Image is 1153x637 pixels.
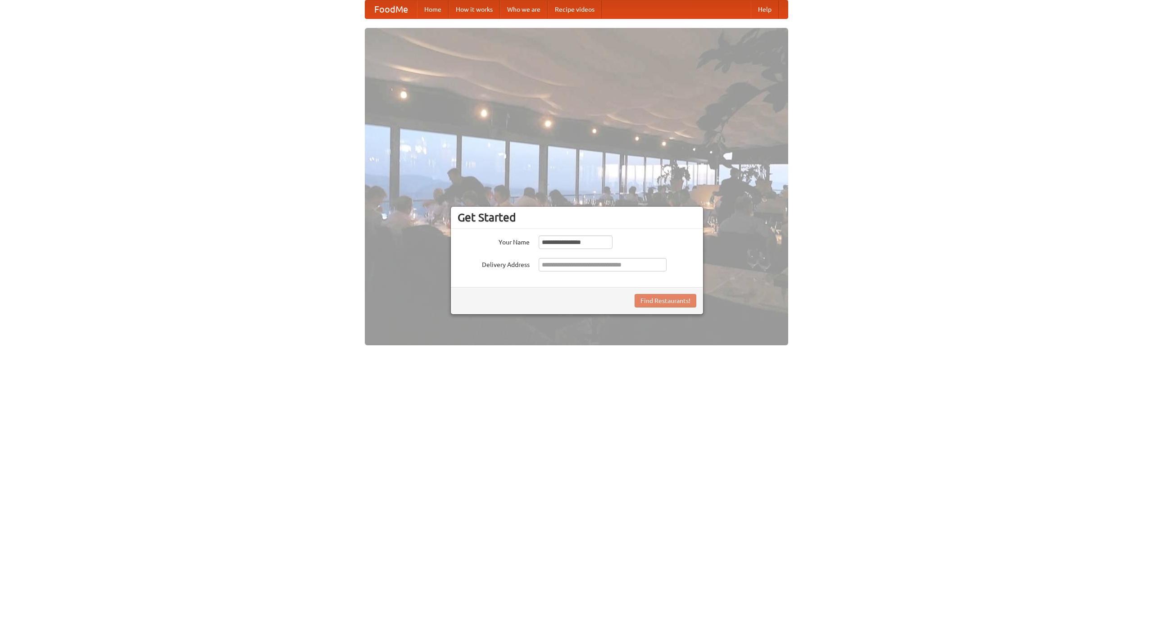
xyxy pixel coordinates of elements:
a: Recipe videos [548,0,602,18]
a: Home [417,0,449,18]
a: FoodMe [365,0,417,18]
a: Who we are [500,0,548,18]
a: How it works [449,0,500,18]
h3: Get Started [458,211,696,224]
button: Find Restaurants! [635,294,696,307]
a: Help [751,0,779,18]
label: Your Name [458,235,530,247]
label: Delivery Address [458,258,530,269]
